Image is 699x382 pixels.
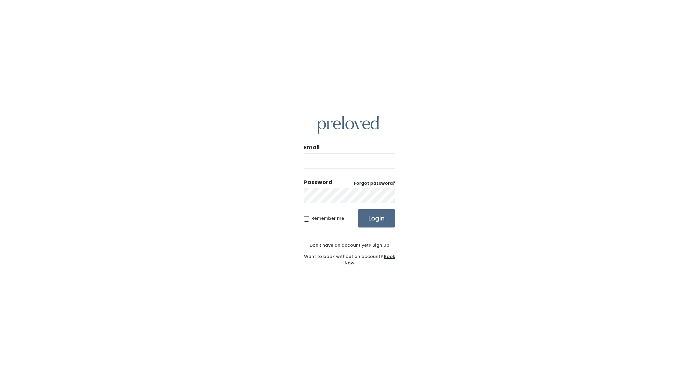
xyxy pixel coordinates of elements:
[304,249,395,266] div: Want to book without an account?
[358,209,395,227] input: Login
[354,180,395,187] a: Forgot password?
[304,178,332,186] div: Password
[372,242,389,248] u: Sign Up
[318,116,379,134] img: preloved logo
[304,242,395,249] div: Don't have an account yet?
[311,215,344,221] span: Remember me
[304,144,320,151] label: Email
[371,242,389,248] a: Sign Up
[345,253,395,266] a: Book Now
